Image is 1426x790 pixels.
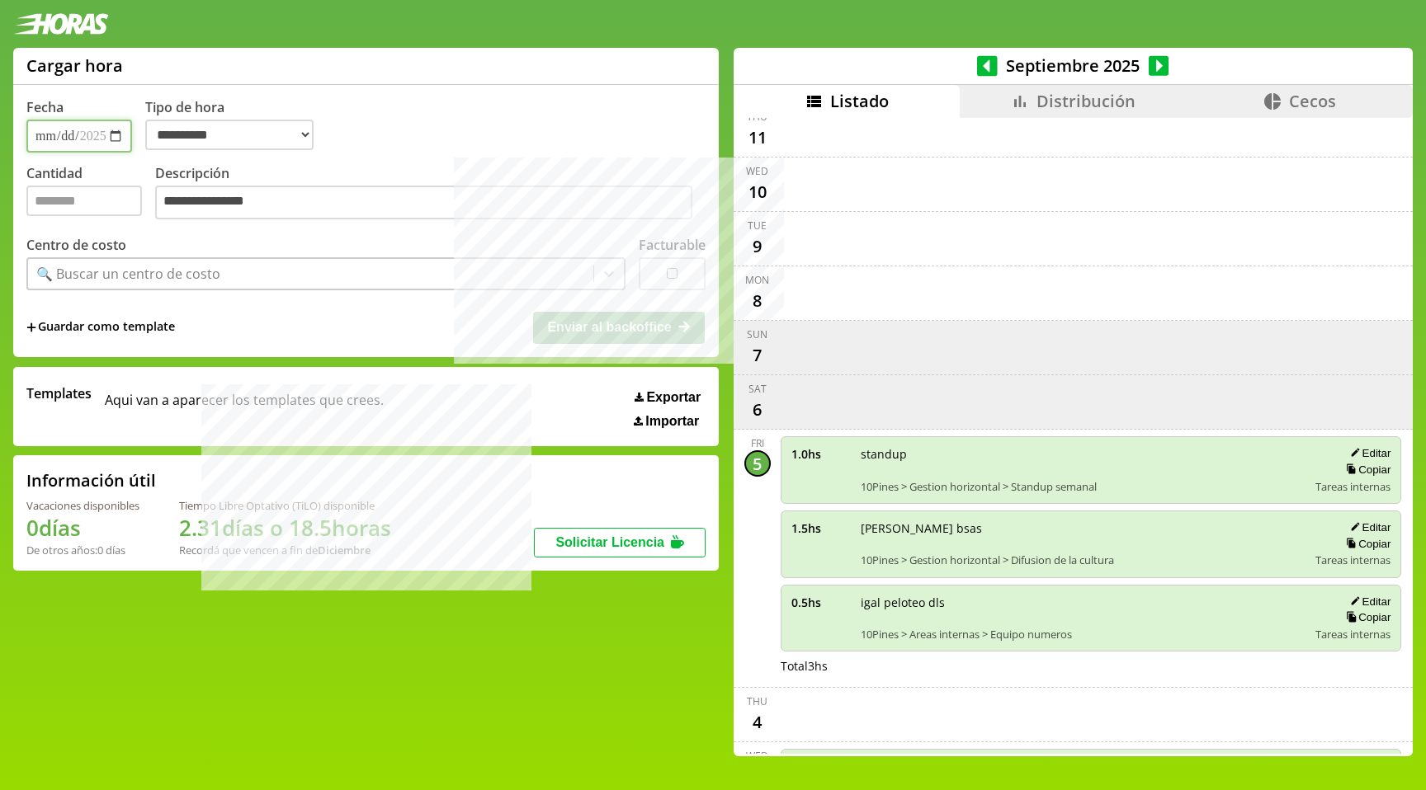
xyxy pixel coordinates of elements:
[1341,610,1391,624] button: Copiar
[179,543,391,557] div: Recordá que vencen a fin de
[791,446,849,462] span: 1.0 hs
[105,384,384,429] span: Aqui van a aparecer los templates que crees.
[861,595,1305,610] span: igal peloteo dls
[26,236,126,254] label: Centro de costo
[26,318,175,336] span: +Guardar como template
[36,265,220,283] div: 🔍 Buscar un centro de costo
[26,513,139,543] h1: 0 días
[1345,446,1391,460] button: Editar
[744,708,771,735] div: 4
[145,98,327,153] label: Tipo de hora
[26,384,92,402] span: Templates
[744,450,771,477] div: 5
[830,90,889,112] span: Listado
[318,543,371,557] b: Diciembre
[747,694,767,708] div: Thu
[861,627,1305,642] span: 10Pines > Areas internas > Equipo numeros
[646,390,701,405] span: Exportar
[781,658,1402,674] div: Total 3 hs
[1289,90,1336,112] span: Cecos
[744,124,771,150] div: 11
[861,520,1305,536] span: [PERSON_NAME] bsas
[1315,553,1391,567] span: Tareas internas
[747,327,767,341] div: Sun
[630,389,706,406] button: Exportar
[1315,627,1391,642] span: Tareas internas
[26,498,139,513] div: Vacaciones disponibles
[26,543,139,557] div: De otros años: 0 días
[791,595,849,610] span: 0.5 hs
[1345,520,1391,534] button: Editar
[748,382,767,396] div: Sat
[861,446,1305,462] span: standup
[1036,90,1136,112] span: Distribución
[744,178,771,205] div: 10
[744,341,771,368] div: 7
[998,54,1149,77] span: Septiembre 2025
[1345,595,1391,609] button: Editar
[26,318,36,336] span: +
[791,520,849,536] span: 1.5 hs
[534,528,706,557] button: Solicitar Licencia
[179,498,391,513] div: Tiempo Libre Optativo (TiLO) disponible
[155,186,692,220] textarea: Descripción
[26,98,64,116] label: Fecha
[26,164,155,224] label: Cantidad
[26,469,156,491] h2: Información útil
[1341,463,1391,477] button: Copiar
[1315,479,1391,494] span: Tareas internas
[13,13,109,35] img: logotipo
[747,110,767,124] div: Thu
[155,164,706,224] label: Descripción
[861,479,1305,494] span: 10Pines > Gestion horizontal > Standup semanal
[744,233,771,259] div: 9
[748,219,767,233] div: Tue
[639,236,706,254] label: Facturable
[744,287,771,313] div: 8
[734,118,1413,755] div: scrollable content
[179,513,391,543] h1: 2.31 días o 18.5 horas
[746,749,768,763] div: Wed
[861,553,1305,567] span: 10Pines > Gestion horizontal > Difusion de la cultura
[746,164,768,178] div: Wed
[555,535,664,549] span: Solicitar Licencia
[745,273,769,287] div: Mon
[26,186,142,216] input: Cantidad
[1341,537,1391,551] button: Copiar
[751,436,764,450] div: Fri
[145,120,314,150] select: Tipo de hora
[744,396,771,422] div: 6
[26,54,123,77] h1: Cargar hora
[645,414,699,429] span: Importar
